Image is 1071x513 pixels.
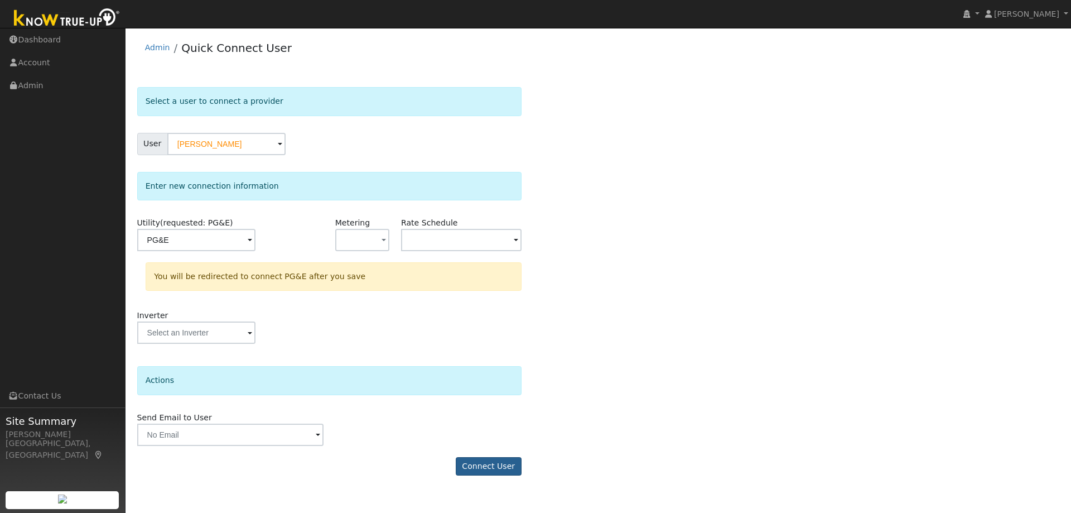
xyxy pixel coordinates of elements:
[335,217,370,229] label: Metering
[137,172,522,200] div: Enter new connection information
[137,310,168,322] label: Inverter
[8,6,126,31] img: Know True-Up
[137,322,255,344] input: Select an Inverter
[94,450,104,459] a: Map
[145,43,170,52] a: Admin
[137,217,233,229] label: Utility
[160,218,233,227] span: (requested: PG&E)
[401,217,457,229] label: Rate Schedule
[6,414,119,429] span: Site Summary
[137,133,168,155] span: User
[6,429,119,440] div: [PERSON_NAME]
[181,41,292,55] a: Quick Connect User
[137,424,324,446] input: No Email
[137,87,522,116] div: Select a user to connect a provider
[456,457,522,476] button: Connect User
[137,412,212,424] label: Send Email to User
[6,438,119,461] div: [GEOGRAPHIC_DATA], [GEOGRAPHIC_DATA]
[994,9,1059,18] span: [PERSON_NAME]
[58,495,67,504] img: retrieve
[167,133,286,155] input: Select a User
[137,229,255,251] input: Select a Utility
[137,366,522,395] div: Actions
[146,262,522,291] div: You will be redirected to connect PG&E after you save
